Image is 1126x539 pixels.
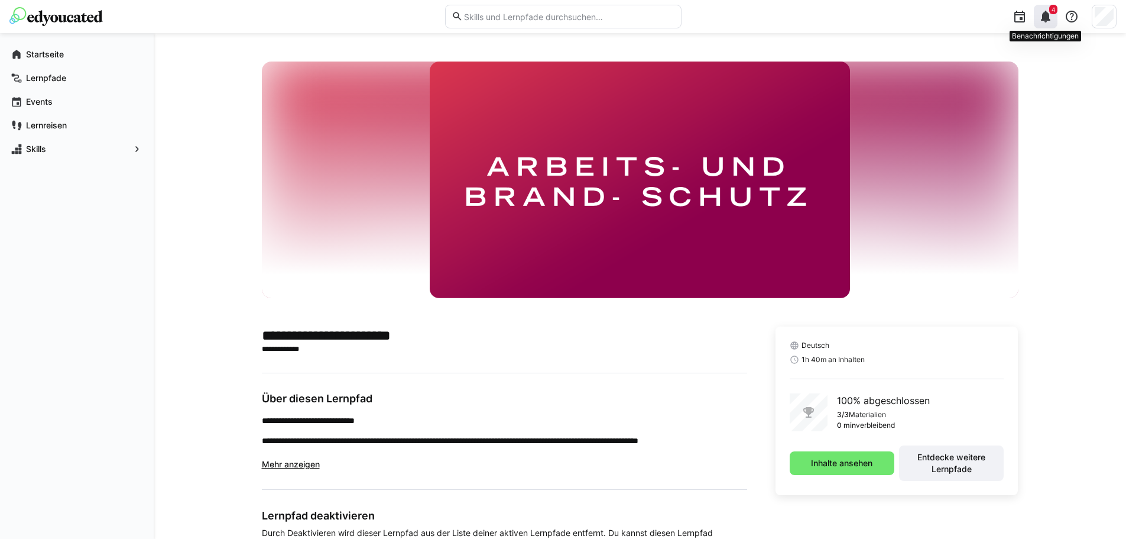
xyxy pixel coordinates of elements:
[837,393,930,408] p: 100% abgeschlossen
[905,451,998,475] span: Entdecke weitere Lernpfade
[837,421,856,430] p: 0 min
[837,410,849,419] p: 3/3
[801,341,829,350] span: Deutsch
[790,451,894,475] button: Inhalte ansehen
[463,11,674,22] input: Skills und Lernpfade durchsuchen…
[262,392,747,405] h3: Über diesen Lernpfad
[262,459,320,469] span: Mehr anzeigen
[849,410,886,419] p: Materialien
[1010,31,1081,41] div: Benachrichtigungen
[1052,6,1055,13] span: 4
[809,457,874,469] span: Inhalte ansehen
[801,355,865,364] span: 1h 40m an Inhalten
[856,421,895,430] p: verbleibend
[262,509,747,522] h3: Lernpfad deaktivieren
[899,446,1004,481] button: Entdecke weitere Lernpfade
